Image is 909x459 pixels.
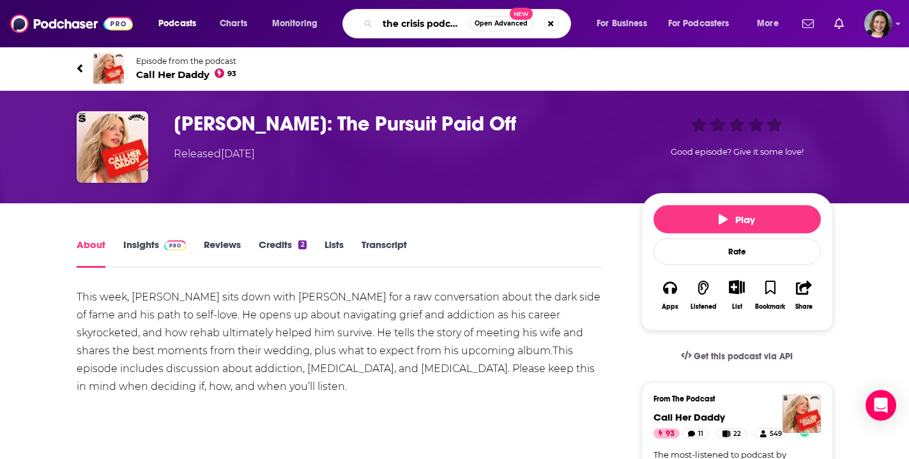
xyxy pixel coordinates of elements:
a: 549 [754,428,787,439]
button: open menu [748,13,795,34]
span: Monitoring [272,15,317,33]
div: 2 [298,240,306,249]
div: Share [795,303,813,311]
div: Apps [662,303,678,311]
a: Lists [325,238,344,268]
a: Reviews [204,238,241,268]
a: Show notifications dropdown [829,13,849,35]
a: Credits2 [259,238,306,268]
button: open menu [263,13,334,34]
button: Listened [687,272,720,318]
span: Open Advanced [475,20,528,27]
div: Released [DATE] [174,146,255,162]
img: User Profile [864,10,892,38]
img: Podchaser Pro [164,240,187,251]
span: Charts [220,15,247,33]
div: This week, [PERSON_NAME] sits down with [PERSON_NAME] for a raw conversation about the dark side ... [77,288,604,396]
button: Play [653,205,821,233]
h1: Kid Cudi: The Pursuit Paid Off [174,111,621,136]
div: Rate [653,238,821,265]
img: Call Her Daddy [783,394,821,433]
a: InsightsPodchaser Pro [123,238,187,268]
img: Call Her Daddy [93,53,124,84]
span: For Business [597,15,647,33]
span: 93 [227,71,236,77]
span: For Podcasters [668,15,729,33]
a: Transcript [362,238,407,268]
button: open menu [660,13,748,34]
span: Episode from the podcast [136,56,237,66]
div: Search podcasts, credits, & more... [355,9,583,38]
a: Get this podcast via API [671,341,804,372]
a: Call Her DaddyEpisode from the podcastCall Her Daddy93 [77,53,833,84]
span: 93 [666,428,675,440]
div: Open Intercom Messenger [866,390,896,421]
span: Play [719,214,755,226]
button: Show profile menu [864,10,892,38]
button: Apps [653,272,687,318]
span: Get this podcast via API [694,351,793,362]
button: open menu [149,13,213,34]
span: Podcasts [158,15,196,33]
img: Podchaser - Follow, Share and Rate Podcasts [10,12,133,36]
span: More [757,15,779,33]
a: Show notifications dropdown [797,13,819,35]
a: Charts [211,13,255,34]
div: Listened [691,303,717,311]
div: Show More ButtonList [720,272,753,318]
span: Call Her Daddy [136,68,237,81]
button: open menu [588,13,663,34]
div: Bookmark [755,303,785,311]
input: Search podcasts, credits, & more... [378,13,469,34]
a: 11 [682,428,709,439]
button: Show More Button [724,280,750,294]
span: Logged in as micglogovac [864,10,892,38]
span: Good episode? Give it some love! [671,147,804,157]
span: 22 [733,428,741,440]
h3: From The Podcast [653,394,811,403]
button: Open AdvancedNew [469,16,533,31]
span: 11 [698,428,703,440]
div: List [732,302,742,311]
span: New [510,8,533,20]
a: 93 [653,428,680,439]
a: About [77,238,105,268]
a: Call Her Daddy [653,411,725,423]
a: 22 [717,428,747,439]
img: Kid Cudi: The Pursuit Paid Off [77,111,148,183]
span: 549 [770,428,782,440]
button: Bookmark [754,272,787,318]
button: Share [787,272,820,318]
